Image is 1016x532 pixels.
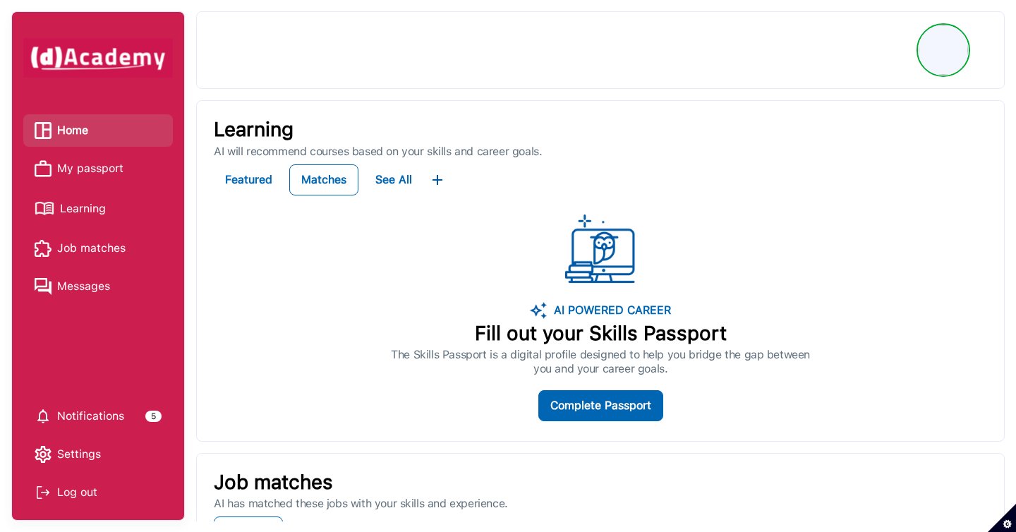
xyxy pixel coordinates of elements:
p: Fill out your Skills Passport [391,322,810,346]
button: See All [364,164,423,195]
img: Home icon [35,122,52,139]
img: Messages icon [35,278,52,295]
img: setting [35,408,52,425]
span: Learning [60,198,106,219]
img: ... [429,171,446,188]
span: Job matches [57,238,126,259]
p: Learning [214,118,987,142]
p: AI has matched these jobs with your skills and experience. [214,497,987,511]
div: Complete Passport [550,396,651,416]
a: Messages iconMessages [35,276,162,297]
p: AI will recommend courses based on your skills and career goals. [214,145,987,159]
img: Profile [919,25,968,75]
button: Complete Passport [538,390,663,421]
button: Matches [289,164,358,195]
div: Featured [225,170,272,190]
div: Matches [301,170,346,190]
img: My passport icon [35,160,52,177]
img: dAcademy [23,38,173,78]
img: Learning icon [35,196,54,221]
div: 5 [145,411,162,422]
img: Job matches icon [35,240,52,257]
p: The Skills Passport is a digital profile designed to help you bridge the gap between you and your... [391,348,810,376]
span: Notifications [57,406,124,427]
div: Log out [35,482,162,503]
span: Settings [57,444,101,465]
div: See All [375,170,412,190]
a: Job matches iconJob matches [35,238,162,259]
span: Messages [57,276,110,297]
a: My passport iconMy passport [35,158,162,179]
a: Learning iconLearning [35,196,162,221]
img: Log out [35,484,52,501]
img: image [530,302,547,319]
p: AI POWERED CAREER [547,302,671,319]
img: setting [35,446,52,463]
button: Set cookie preferences [988,504,1016,532]
img: ... [565,214,636,285]
a: Home iconHome [35,120,162,141]
span: Home [57,120,88,141]
button: Featured [214,164,284,195]
p: Job matches [214,471,987,495]
span: My passport [57,158,123,179]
